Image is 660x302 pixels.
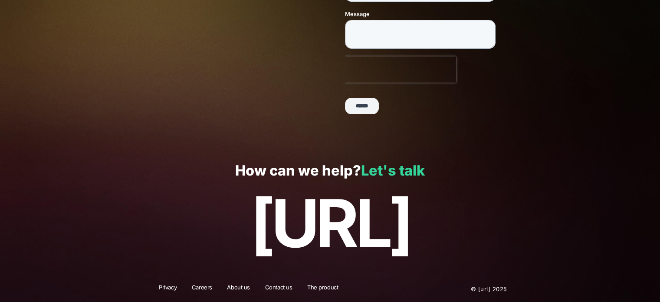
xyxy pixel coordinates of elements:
[302,283,344,295] a: The product
[153,283,182,295] a: Privacy
[221,283,256,295] a: About us
[19,186,641,261] p: [URL]
[186,283,218,295] a: Careers
[259,283,298,295] a: Contact us
[361,162,425,179] a: Let's talk
[19,163,641,179] p: How can we help?
[418,283,507,295] p: © [URL] 2025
